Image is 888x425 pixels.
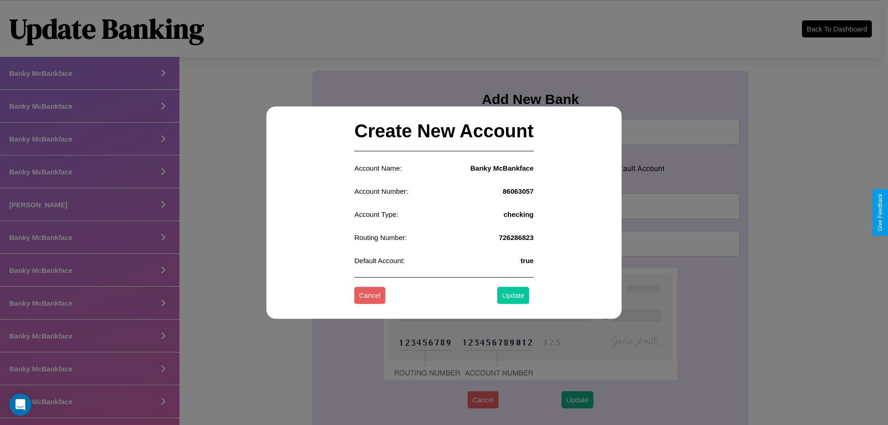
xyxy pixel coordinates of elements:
h2: Create New Account [354,111,534,151]
p: Default Account: [354,254,405,267]
h4: checking [504,210,534,218]
h4: 86063057 [503,187,534,195]
p: Routing Number: [354,231,407,244]
button: Cancel [354,287,385,304]
p: Account Type: [354,208,398,221]
h4: true [520,257,533,265]
div: Open Intercom Messenger [9,394,31,416]
h4: 726286823 [499,234,534,241]
p: Account Name: [354,162,402,174]
div: Give Feedback [877,194,883,231]
h4: Banky McBankface [470,164,534,172]
button: Update [497,287,529,304]
p: Account Number: [354,185,408,197]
